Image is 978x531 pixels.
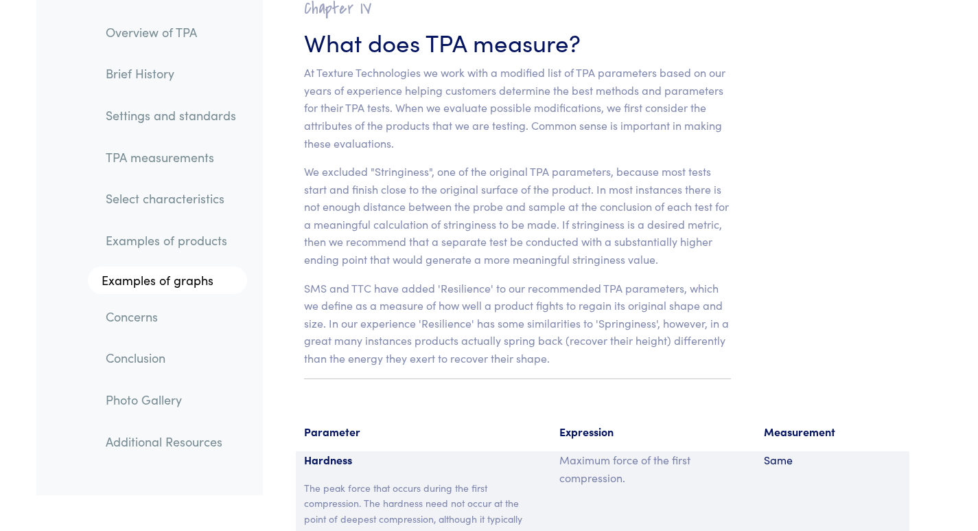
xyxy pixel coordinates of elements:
p: Maximum force of the first compression. [559,451,747,486]
a: Conclusion [95,343,247,374]
p: Same [764,451,901,469]
p: SMS and TTC have added 'Resilience' to our recommended TPA parameters, which we define as a measu... [304,280,732,368]
p: Expression [559,423,747,441]
a: Overview of TPA [95,16,247,48]
h3: What does TPA measure? [304,25,732,58]
p: At Texture Technologies we work with a modified list of TPA parameters based on our years of expe... [304,64,732,152]
a: Additional Resources [95,426,247,457]
a: Examples of graphs [88,267,247,294]
p: We excluded "Stringiness", one of the original TPA parameters, because most tests start and finis... [304,163,732,269]
a: Examples of products [95,225,247,257]
a: Photo Gallery [95,384,247,416]
a: Select characteristics [95,183,247,215]
p: Hardness [304,451,544,469]
p: Parameter [304,423,544,441]
a: Concerns [95,301,247,332]
a: TPA measurements [95,142,247,173]
a: Brief History [95,58,247,90]
a: Settings and standards [95,100,247,131]
p: Measurement [764,423,901,441]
